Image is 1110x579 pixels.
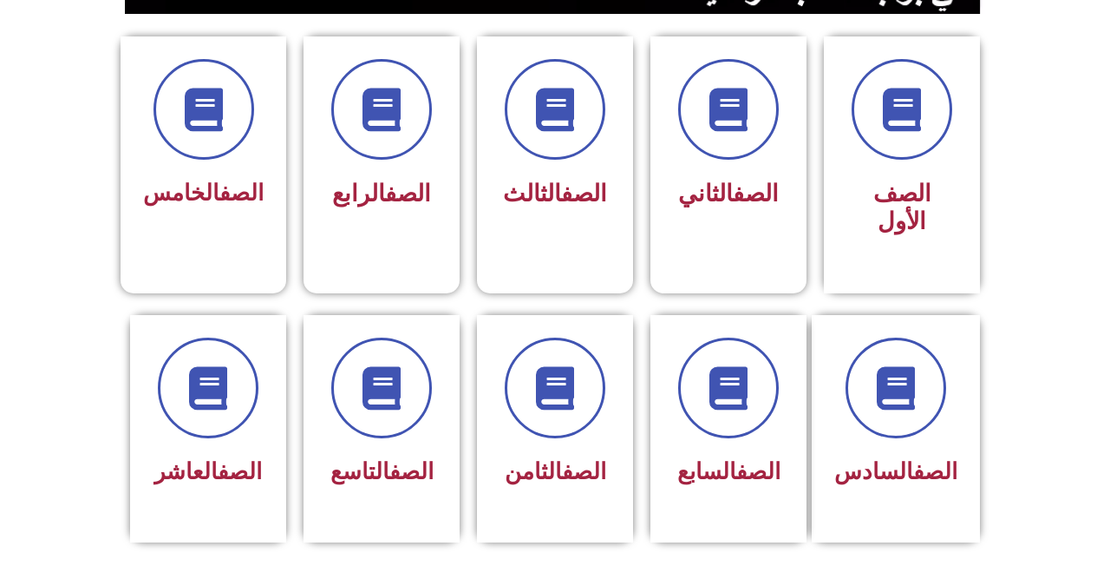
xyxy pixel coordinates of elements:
[385,180,431,207] a: الصف
[503,180,607,207] span: الثالث
[561,180,607,207] a: الصف
[332,180,431,207] span: الرابع
[678,180,779,207] span: الثاني
[219,180,264,206] a: الصف
[154,458,262,484] span: العاشر
[834,458,957,484] span: السادس
[143,180,264,206] span: الخامس
[505,458,606,484] span: الثامن
[913,458,957,484] a: الصف
[736,458,780,484] a: الصف
[389,458,434,484] a: الصف
[218,458,262,484] a: الصف
[873,180,931,235] span: الصف الأول
[330,458,434,484] span: التاسع
[733,180,779,207] a: الصف
[562,458,606,484] a: الصف
[677,458,780,484] span: السابع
